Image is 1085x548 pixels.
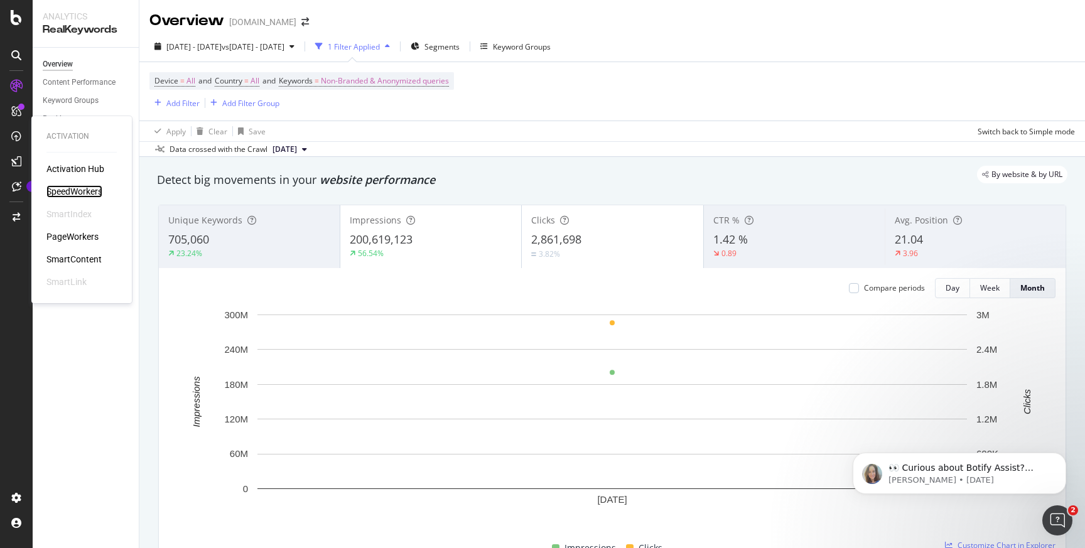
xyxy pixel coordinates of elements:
span: = [180,75,185,86]
div: Tooltip anchor [26,181,38,192]
button: Week [970,278,1010,298]
div: Keyword Groups [493,41,551,52]
div: Switch back to Simple mode [978,126,1075,137]
span: = [244,75,249,86]
iframe: Intercom notifications message [834,426,1085,514]
div: Activation [46,131,117,142]
div: arrow-right-arrow-left [301,18,309,26]
text: 180M [224,379,248,390]
span: 2025 Jul. 19th [273,144,297,155]
button: Segments [406,36,465,56]
span: 2,861,698 [531,232,581,247]
span: 705,060 [168,232,209,247]
div: 23.24% [176,248,202,259]
img: Equal [531,252,536,256]
div: 3.96 [903,248,918,259]
div: Clear [208,126,227,137]
div: Ranking [43,112,70,126]
div: Save [249,126,266,137]
button: Switch back to Simple mode [973,121,1075,141]
text: 60M [230,448,248,459]
div: Compare periods [864,282,925,293]
span: 2 [1068,505,1078,515]
span: and [262,75,276,86]
span: Unique Keywords [168,214,242,226]
div: Month [1020,282,1045,293]
div: Overview [43,58,73,71]
text: 3M [976,309,990,320]
button: Add Filter Group [205,95,279,110]
div: Analytics [43,10,129,23]
text: Impressions [191,376,202,427]
button: Add Filter [149,95,200,110]
div: 56.54% [358,248,384,259]
a: PageWorkers [46,230,99,243]
text: 0 [243,483,248,494]
div: 1 Filter Applied [328,41,380,52]
button: 1 Filter Applied [310,36,395,56]
span: Non-Branded & Anonymized queries [321,72,449,90]
text: 1.8M [976,379,997,390]
div: RealKeywords [43,23,129,37]
div: legacy label [977,166,1067,183]
span: Device [154,75,178,86]
a: SpeedWorkers [46,185,102,198]
span: Clicks [531,214,555,226]
span: All [186,72,195,90]
button: [DATE] - [DATE]vs[DATE] - [DATE] [149,36,300,56]
div: Content Performance [43,76,116,89]
span: 21.04 [895,232,923,247]
button: Clear [192,121,227,141]
span: 200,619,123 [350,232,413,247]
span: Country [215,75,242,86]
span: By website & by URL [991,171,1062,178]
div: A chart. [169,308,1055,526]
a: Overview [43,58,130,71]
div: Add Filter [166,98,200,109]
a: Activation Hub [46,163,104,175]
span: = [315,75,319,86]
div: 0.89 [721,248,737,259]
text: 240M [224,344,248,355]
span: Keywords [279,75,313,86]
text: Clicks [1022,389,1032,414]
button: [DATE] [267,142,312,157]
div: 3.82% [539,249,560,259]
a: Ranking [43,112,130,126]
iframe: Intercom live chat [1042,505,1072,535]
text: 120M [224,414,248,424]
text: 2.4M [976,344,997,355]
button: Month [1010,278,1055,298]
div: Data crossed with the Crawl [170,144,267,155]
div: SmartIndex [46,208,92,220]
span: Segments [424,41,460,52]
span: [DATE] - [DATE] [166,41,222,52]
div: SmartLink [46,276,87,288]
div: Apply [166,126,186,137]
text: 300M [224,309,248,320]
div: Keyword Groups [43,94,99,107]
button: Save [233,121,266,141]
div: Week [980,282,1000,293]
span: Avg. Position [895,214,948,226]
a: SmartContent [46,253,102,266]
text: [DATE] [597,494,627,505]
div: Day [946,282,959,293]
span: CTR % [713,214,740,226]
span: Impressions [350,214,401,226]
span: All [251,72,259,90]
span: 1.42 % [713,232,748,247]
span: vs [DATE] - [DATE] [222,41,284,52]
div: [DOMAIN_NAME] [229,16,296,28]
button: Apply [149,121,186,141]
div: Add Filter Group [222,98,279,109]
